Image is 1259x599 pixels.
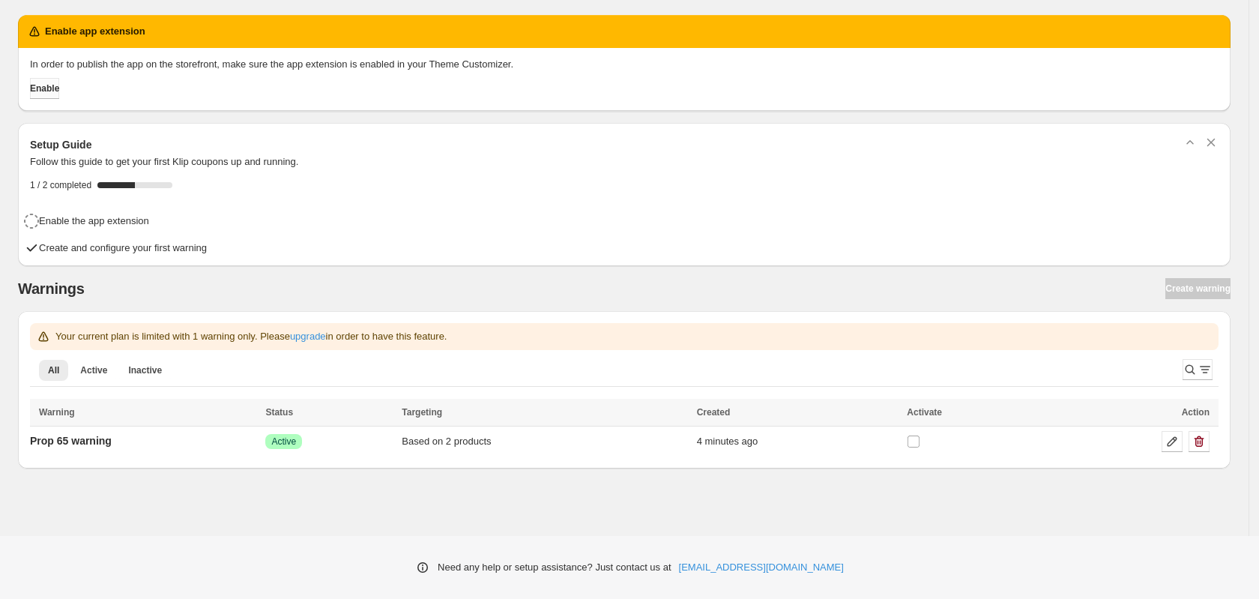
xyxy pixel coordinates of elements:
[39,214,149,229] h4: Enable the app extension
[402,407,442,418] span: Targeting
[30,78,59,99] button: Enable
[30,57,1219,72] p: In order to publish the app on the storefront, make sure the app extension is enabled in your The...
[1183,359,1213,380] button: Search and filter results
[18,280,85,298] h2: Warnings
[679,560,844,575] a: [EMAIL_ADDRESS][DOMAIN_NAME]
[128,364,162,376] span: Inactive
[697,407,731,418] span: Created
[45,24,145,39] h2: Enable app extension
[1182,407,1210,418] span: Action
[30,154,1219,169] p: Follow this guide to get your first Klip coupons up and running.
[48,364,59,376] span: All
[265,407,293,418] span: Status
[290,331,326,342] a: upgrade
[402,434,687,449] div: Based on 2 products
[39,241,207,256] h4: Create and configure your first warning
[30,433,112,448] p: Prop 65 warning
[907,407,942,418] span: Activate
[39,407,75,418] span: Warning
[30,82,59,94] span: Enable
[30,137,91,152] h3: Setup Guide
[697,434,899,449] div: 4 minutes ago
[80,364,107,376] span: Active
[30,429,112,453] a: Prop 65 warning
[30,179,91,191] span: 1 / 2 completed
[271,436,296,448] span: Active
[55,329,447,344] p: Your current plan is limited with 1 warning only. Please in order to have this feature.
